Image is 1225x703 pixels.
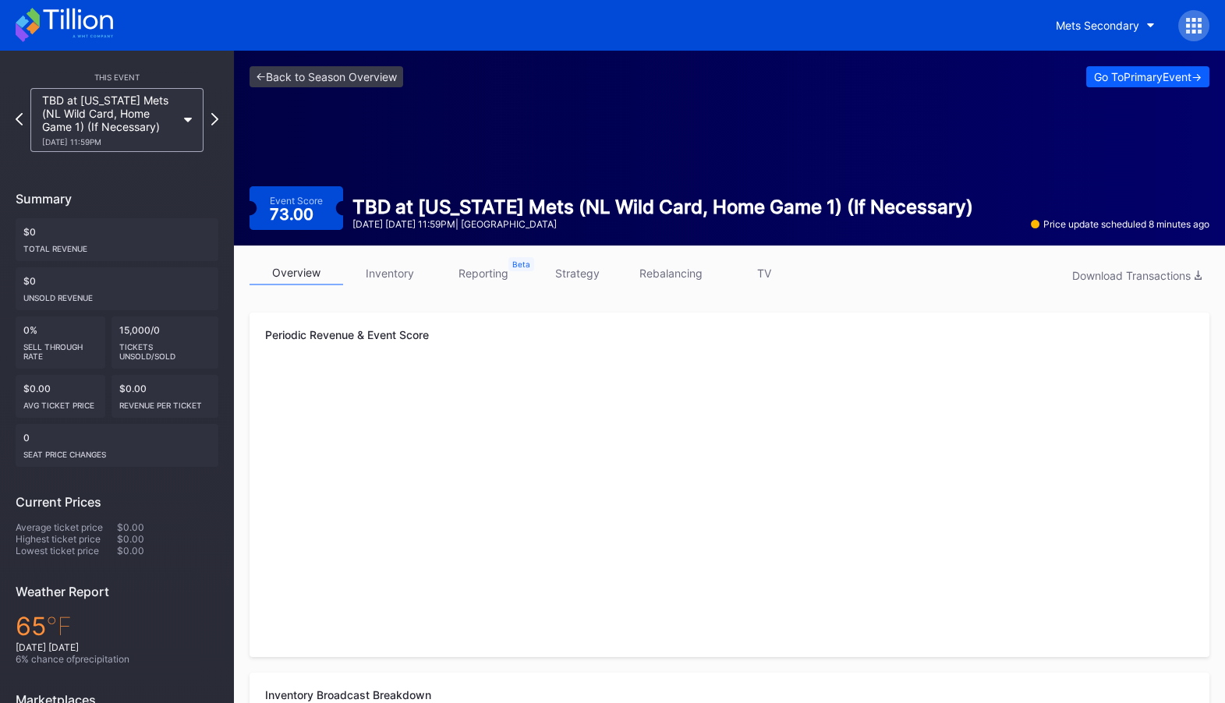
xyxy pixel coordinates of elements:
div: Download Transactions [1072,269,1202,282]
div: Unsold Revenue [23,287,211,302]
span: ℉ [46,611,72,641]
div: Avg ticket price [23,394,97,410]
div: $0 [16,267,218,310]
svg: Chart title [265,525,1193,641]
div: Weather Report [16,584,218,599]
div: Lowest ticket price [16,545,117,556]
a: rebalancing [624,261,717,285]
div: Revenue per ticket [119,394,211,410]
div: This Event [16,72,218,82]
div: $0.00 [112,375,219,418]
div: Average ticket price [16,521,117,533]
div: $0.00 [117,545,218,556]
div: Go To Primary Event -> [1094,70,1202,83]
div: 15,000/0 [112,316,219,369]
div: $0 [16,218,218,261]
div: Tickets Unsold/Sold [119,336,211,361]
div: Periodic Revenue & Event Score [265,328,1194,341]
a: inventory [343,261,437,285]
div: 65 [16,611,218,641]
svg: Chart title [265,369,1193,525]
div: Summary [16,191,218,207]
div: Mets Secondary [1056,19,1139,32]
div: TBD at [US_STATE] Mets (NL Wild Card, Home Game 1) (If Necessary) [42,94,176,147]
a: reporting [437,261,530,285]
div: [DATE] [DATE] 11:59PM | [GEOGRAPHIC_DATA] [352,218,973,230]
div: 6 % chance of precipitation [16,653,218,665]
div: Highest ticket price [16,533,117,545]
a: TV [717,261,811,285]
a: strategy [530,261,624,285]
div: $0.00 [117,521,218,533]
div: TBD at [US_STATE] Mets (NL Wild Card, Home Game 1) (If Necessary) [352,196,973,218]
div: Current Prices [16,494,218,510]
div: $0.00 [16,375,105,418]
div: 73.00 [270,207,317,222]
button: Download Transactions [1064,265,1209,286]
div: 0% [16,316,105,369]
a: <-Back to Season Overview [250,66,403,87]
div: Event Score [270,195,323,207]
div: 0 [16,424,218,467]
div: Inventory Broadcast Breakdown [265,688,1194,701]
div: $0.00 [117,533,218,545]
div: seat price changes [23,443,211,459]
div: Price update scheduled 8 minutes ago [1031,218,1209,230]
div: Total Revenue [23,238,211,253]
div: Sell Through Rate [23,336,97,361]
button: Mets Secondary [1044,11,1167,40]
div: [DATE] 11:59PM [42,137,176,147]
div: [DATE] [DATE] [16,641,218,653]
button: Go ToPrimaryEvent-> [1086,66,1209,87]
a: overview [250,261,343,285]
